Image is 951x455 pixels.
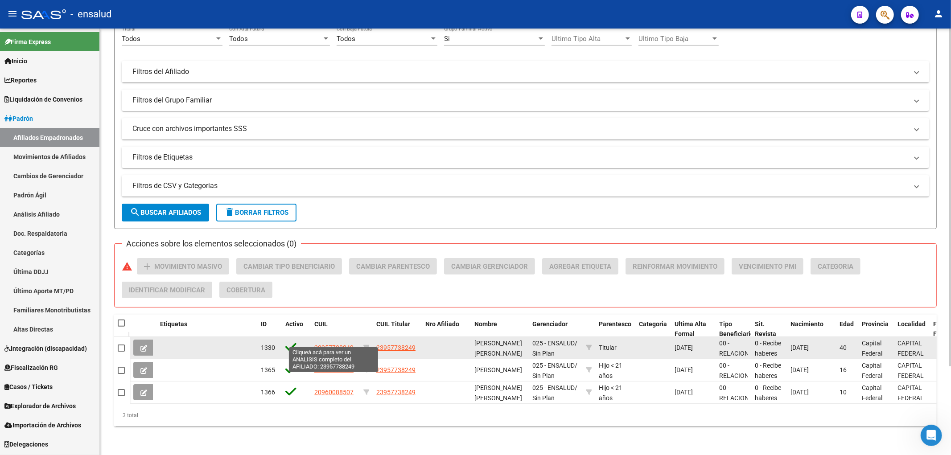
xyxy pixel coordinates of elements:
span: [DATE] [790,344,809,351]
mat-panel-title: Cruce con archivos importantes SSS [132,124,908,134]
span: Casos / Tickets [4,382,53,392]
span: Reportes [4,75,37,85]
span: Todos [337,35,355,43]
span: Liquidación de Convenios [4,94,82,104]
span: Padrón [4,114,33,123]
datatable-header-cell: Provincia [858,315,894,344]
h3: Acciones sobre los elementos seleccionados (0) [122,238,301,250]
span: 0 - Recibe haberes regularmente [755,384,792,412]
button: Cobertura [219,282,272,298]
datatable-header-cell: Tipo Beneficiario [716,315,751,344]
span: Fiscalización RG [4,363,58,373]
span: 23957738249 [314,344,354,351]
div: • Hace 2h [93,150,123,159]
div: Mensaje recienteProfile image for LudmilaGracias[PERSON_NAME]•Hace 2h [9,120,169,167]
iframe: Intercom live chat [921,425,942,446]
datatable-header-cell: Nacimiento [787,315,836,344]
span: Nro Afiliado [425,320,459,328]
span: Reinformar Movimiento [633,262,717,271]
div: Envíanos un mensaje [9,171,169,196]
span: Ultimo Tipo Baja [638,35,711,43]
span: 025 - ENSALUD [532,384,575,391]
div: Profile image for Ludmila [18,141,36,159]
span: Hijo < 21 años [599,362,622,379]
span: Nombre [474,320,497,328]
span: 1365 [261,366,275,373]
datatable-header-cell: Ultima Alta Formal [671,315,716,344]
mat-panel-title: Filtros del Grupo Familiar [132,95,908,105]
span: 20960088507 [314,389,354,396]
datatable-header-cell: ID [257,315,282,344]
span: Si [444,35,450,43]
datatable-header-cell: Activo [282,315,311,344]
datatable-header-cell: Sit. Revista [751,315,787,344]
span: Inicio [4,56,27,66]
button: Reinformar Movimiento [626,258,725,275]
mat-expansion-panel-header: Cruce con archivos importantes SSS [122,118,929,139]
mat-panel-title: Filtros de Etiquetas [132,152,908,162]
span: Provincia [862,320,889,328]
span: [PERSON_NAME] [474,366,522,373]
button: Movimiento Masivo [137,258,229,275]
span: Ultimo Tipo Alta [552,35,624,43]
span: Todos [229,35,248,43]
span: Firma Express [4,37,51,47]
span: Cobertura [226,286,265,294]
span: Borrar Filtros [224,209,288,217]
span: Cambiar Tipo Beneficiario [243,262,335,271]
div: [DATE] [675,343,712,353]
span: 1330 [261,344,275,351]
datatable-header-cell: Etiquetas [156,315,257,344]
span: Importación de Archivos [4,420,81,430]
span: Hijo < 21 años [599,384,622,402]
button: Cambiar Tipo Beneficiario [236,258,342,275]
div: Cerrar [153,14,169,30]
span: Mensajes [119,300,148,307]
datatable-header-cell: Edad [836,315,858,344]
span: Inicio [35,300,54,307]
span: Capital Federal [862,340,882,357]
datatable-header-cell: CUIL [311,315,360,344]
span: 27960536482 [314,366,354,373]
div: [PERSON_NAME] [40,150,91,159]
button: Vencimiento PMI [732,258,803,275]
span: 00 - RELACION DE DEPENDENCIA [719,362,761,399]
span: Nacimiento [790,320,823,328]
p: Hola! [PERSON_NAME] [18,63,161,94]
mat-icon: person [933,8,944,19]
mat-expansion-panel-header: Filtros de Etiquetas [122,147,929,168]
span: Categoria [818,262,853,271]
datatable-header-cell: Categoria [635,315,671,344]
span: Gracias [40,141,63,148]
button: Mensajes [89,278,178,314]
span: 1366 [261,389,275,396]
mat-icon: warning [122,261,132,272]
span: 23957738249 [376,389,416,396]
div: [DATE] [675,387,712,398]
span: Cambiar Parentesco [356,262,430,271]
span: Identificar Modificar [129,286,205,294]
button: Identificar Modificar [122,282,212,298]
span: Gerenciador [532,320,568,328]
datatable-header-cell: Gerenciador [529,315,582,344]
span: Buscar Afiliados [130,209,201,217]
span: CUIL Titular [376,320,410,328]
span: 23957738249 [376,366,416,373]
mat-icon: menu [7,8,18,19]
span: 23957738249 [376,344,416,351]
span: Movimiento Masivo [154,262,222,271]
span: Vencimiento PMI [739,262,796,271]
datatable-header-cell: Nombre [471,315,529,344]
span: Agregar Etiqueta [549,262,611,271]
span: Tipo Beneficiario [719,320,754,338]
span: Etiquetas [160,320,187,328]
span: 0 - Recibe haberes regularmente [755,362,792,389]
span: Activo [285,320,303,328]
span: 40 [840,344,847,351]
button: Cambiar Gerenciador [444,258,535,275]
span: Ultima Alta Formal [675,320,706,338]
span: 0 - Recibe haberes regularmente [755,340,792,367]
div: Envíanos un mensaje [18,179,149,188]
mat-icon: search [130,207,140,217]
span: Categoria [639,320,667,328]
